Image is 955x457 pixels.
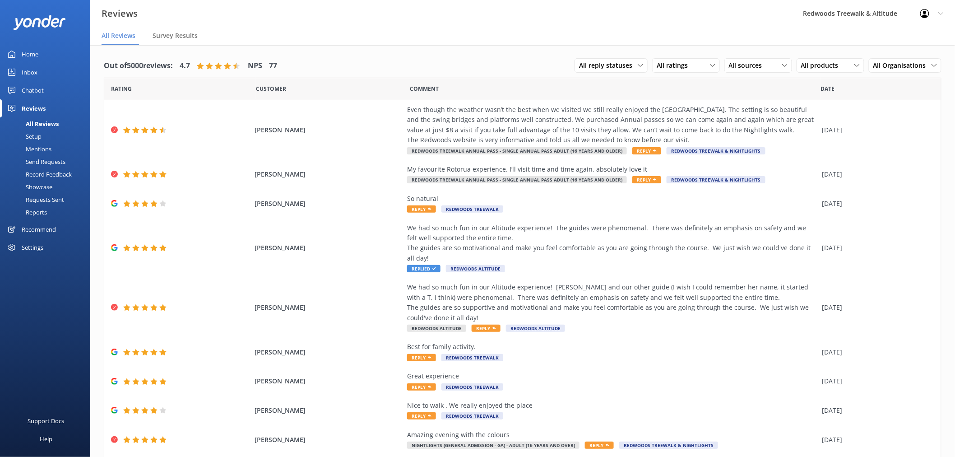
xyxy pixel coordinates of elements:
[657,61,693,70] span: All ratings
[104,60,173,72] h4: Out of 5000 reviews:
[446,265,505,272] span: Redwoods Altitude
[14,15,65,30] img: yonder-white-logo.png
[822,376,930,386] div: [DATE]
[585,442,614,449] span: Reply
[472,325,501,332] span: Reply
[407,265,440,272] span: Replied
[22,63,37,81] div: Inbox
[632,147,661,154] span: Reply
[822,169,930,179] div: [DATE]
[822,435,930,445] div: [DATE]
[5,206,47,219] div: Reports
[5,181,90,193] a: Showcase
[28,412,65,430] div: Support Docs
[22,238,43,256] div: Settings
[407,383,436,391] span: Reply
[5,193,90,206] a: Requests Sent
[407,442,579,449] span: Nightlights (General Admission - GA) - Adult (16 years and over)
[441,412,503,420] span: Redwoods Treewalk
[407,354,436,361] span: Reply
[506,325,565,332] span: Redwoods Altitude
[441,354,503,361] span: Redwoods Treewalk
[822,125,930,135] div: [DATE]
[102,6,138,21] h3: Reviews
[410,84,439,93] span: Question
[407,371,818,381] div: Great experience
[407,147,627,154] span: Redwoods Treewalk Annual Pass - Single Annual Pass Adult (16 years and older)
[5,155,90,168] a: Send Requests
[407,105,818,145] div: Even though the weather wasn’t the best when we visited we still really enjoyed the [GEOGRAPHIC_D...
[102,31,135,40] span: All Reviews
[407,325,466,332] span: Redwoods Altitude
[822,406,930,415] div: [DATE]
[5,181,52,193] div: Showcase
[5,117,59,130] div: All Reviews
[667,176,765,183] span: Redwoods Treewalk & Nightlights
[22,45,38,63] div: Home
[407,282,818,323] div: We had so much fun in our Altitude experience! [PERSON_NAME] and our other guide (I wish I could ...
[22,81,44,99] div: Chatbot
[407,430,818,440] div: Amazing evening with the colours
[255,243,403,253] span: [PERSON_NAME]
[5,206,90,219] a: Reports
[269,60,277,72] h4: 77
[821,84,835,93] span: Date
[180,60,190,72] h4: 4.7
[5,143,90,155] a: Mentions
[822,303,930,312] div: [DATE]
[822,347,930,357] div: [DATE]
[801,61,844,70] span: All products
[255,169,403,179] span: [PERSON_NAME]
[407,164,818,174] div: My favourite Rotorua experience. I’ll visit time and time again, absolutely love it
[667,147,765,154] span: Redwoods Treewalk & Nightlights
[822,199,930,209] div: [DATE]
[255,435,403,445] span: [PERSON_NAME]
[5,130,42,143] div: Setup
[255,199,403,209] span: [PERSON_NAME]
[255,406,403,415] span: [PERSON_NAME]
[22,220,56,238] div: Recommend
[22,99,46,117] div: Reviews
[407,342,818,352] div: Best for family activity.
[153,31,198,40] span: Survey Results
[729,61,768,70] span: All sources
[5,155,65,168] div: Send Requests
[822,243,930,253] div: [DATE]
[5,143,51,155] div: Mentions
[111,84,132,93] span: Date
[5,168,90,181] a: Record Feedback
[407,194,818,204] div: So natural
[579,61,638,70] span: All reply statuses
[248,60,262,72] h4: NPS
[441,205,503,213] span: Redwoods Treewalk
[5,117,90,130] a: All Reviews
[5,130,90,143] a: Setup
[407,223,818,264] div: We had so much fun in our Altitude experience! The guides were phenomenal. There was definitely a...
[632,176,661,183] span: Reply
[407,412,436,420] span: Reply
[407,205,436,213] span: Reply
[873,61,932,70] span: All Organisations
[255,125,403,135] span: [PERSON_NAME]
[5,168,72,181] div: Record Feedback
[407,176,627,183] span: Redwoods Treewalk Annual Pass - Single Annual Pass Adult (16 years and older)
[441,383,503,391] span: Redwoods Treewalk
[619,442,718,449] span: Redwoods Treewalk & Nightlights
[255,376,403,386] span: [PERSON_NAME]
[407,401,818,410] div: Nice to walk . We really enjoyed the place
[255,347,403,357] span: [PERSON_NAME]
[256,84,286,93] span: Date
[40,430,52,448] div: Help
[255,303,403,312] span: [PERSON_NAME]
[5,193,64,206] div: Requests Sent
